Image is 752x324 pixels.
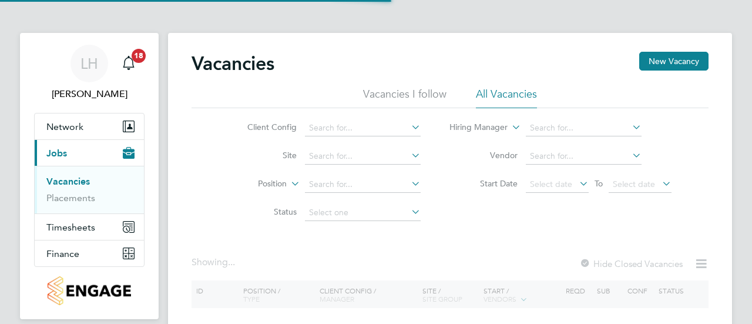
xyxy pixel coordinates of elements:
input: Search for... [526,120,642,136]
a: 18 [117,45,140,82]
label: Status [229,206,297,217]
nav: Main navigation [20,33,159,319]
span: Lloyd Holliday [34,87,145,101]
span: Select date [530,179,572,189]
a: LH[PERSON_NAME] [34,45,145,101]
span: 18 [132,49,146,63]
h2: Vacancies [192,52,274,75]
div: Showing [192,256,237,269]
button: Timesheets [35,214,144,240]
li: All Vacancies [476,87,537,108]
a: Vacancies [46,176,90,187]
span: Network [46,121,83,132]
label: Hide Closed Vacancies [579,258,683,269]
input: Search for... [526,148,642,165]
button: New Vacancy [639,52,709,71]
span: To [591,176,606,191]
button: Finance [35,241,144,266]
button: Network [35,113,144,139]
input: Search for... [305,120,421,136]
span: Finance [46,248,79,259]
input: Search for... [305,148,421,165]
label: Site [229,150,297,161]
span: Select date [613,179,655,189]
label: Hiring Manager [440,122,508,133]
img: countryside-properties-logo-retina.png [48,276,130,305]
span: LH [80,56,98,71]
button: Jobs [35,140,144,166]
a: Go to home page [34,276,145,305]
a: Placements [46,192,95,203]
span: ... [228,256,235,268]
div: Jobs [35,166,144,213]
label: Vendor [450,150,518,161]
label: Start Date [450,178,518,189]
input: Select one [305,205,421,221]
label: Position [219,178,287,190]
span: Timesheets [46,222,95,233]
li: Vacancies I follow [363,87,446,108]
label: Client Config [229,122,297,132]
span: Jobs [46,148,67,159]
input: Search for... [305,176,421,193]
